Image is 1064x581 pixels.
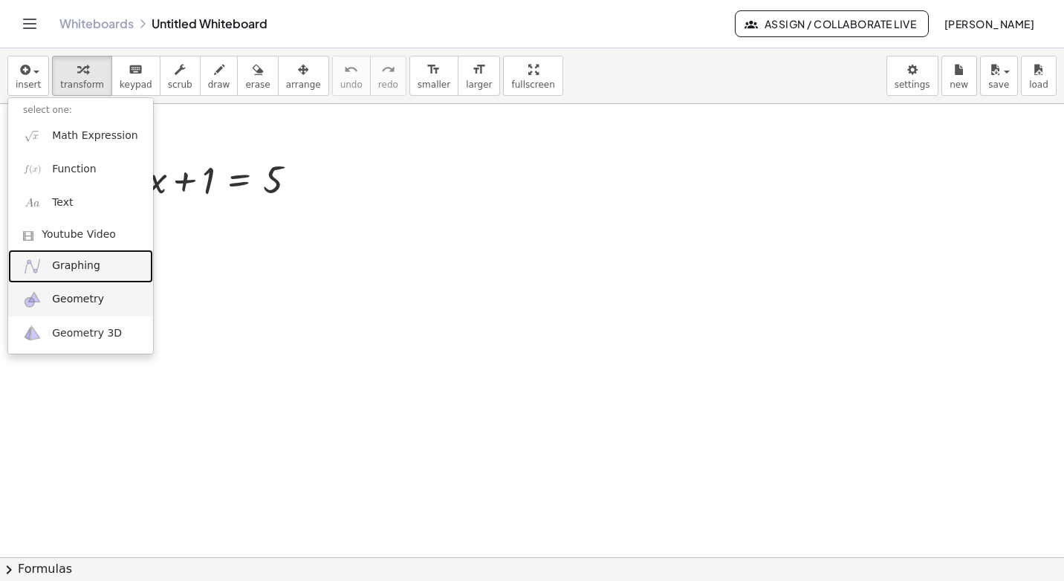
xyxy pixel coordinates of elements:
button: undoundo [332,56,371,96]
button: settings [886,56,938,96]
span: scrub [168,79,192,90]
button: Assign / Collaborate Live [735,10,929,37]
button: scrub [160,56,201,96]
a: Youtube Video [8,220,153,250]
span: fullscreen [511,79,554,90]
img: ggb-3d.svg [23,324,42,343]
span: smaller [418,79,450,90]
a: Geometry 3D [8,317,153,350]
span: [PERSON_NAME] [944,17,1034,30]
img: ggb-graphing.svg [23,257,42,276]
img: ggb-geometry.svg [23,290,42,309]
img: Aa.png [23,194,42,212]
img: f_x.png [23,160,42,178]
button: fullscreen [503,56,562,96]
span: load [1029,79,1048,90]
button: [PERSON_NAME] [932,10,1046,37]
span: transform [60,79,104,90]
i: undo [344,61,358,79]
a: Function [8,152,153,186]
span: insert [16,79,41,90]
a: Whiteboards [59,16,134,31]
a: Geometry [8,283,153,317]
span: Text [52,195,73,210]
span: settings [895,79,930,90]
a: Graphing [8,250,153,283]
i: redo [381,61,395,79]
button: Toggle navigation [18,12,42,36]
span: Function [52,162,97,177]
i: format_size [426,61,441,79]
li: select one: [8,102,153,119]
span: new [950,79,968,90]
span: Geometry 3D [52,326,122,341]
span: Geometry [52,292,104,307]
button: erase [237,56,278,96]
span: undo [340,79,363,90]
span: Graphing [52,259,100,273]
a: Text [8,186,153,220]
button: transform [52,56,112,96]
span: redo [378,79,398,90]
span: Youtube Video [42,227,116,242]
span: save [988,79,1009,90]
button: insert [7,56,49,96]
span: erase [245,79,270,90]
span: draw [208,79,230,90]
button: draw [200,56,239,96]
i: format_size [472,61,486,79]
button: save [980,56,1018,96]
button: load [1021,56,1057,96]
button: format_sizesmaller [409,56,458,96]
span: keypad [120,79,152,90]
button: format_sizelarger [458,56,500,96]
img: sqrt_x.png [23,126,42,145]
button: keyboardkeypad [111,56,160,96]
span: Assign / Collaborate Live [747,17,916,30]
a: Math Expression [8,119,153,152]
span: larger [466,79,492,90]
button: new [941,56,977,96]
span: arrange [286,79,321,90]
span: Math Expression [52,129,137,143]
button: redoredo [370,56,406,96]
i: keyboard [129,61,143,79]
button: arrange [278,56,329,96]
